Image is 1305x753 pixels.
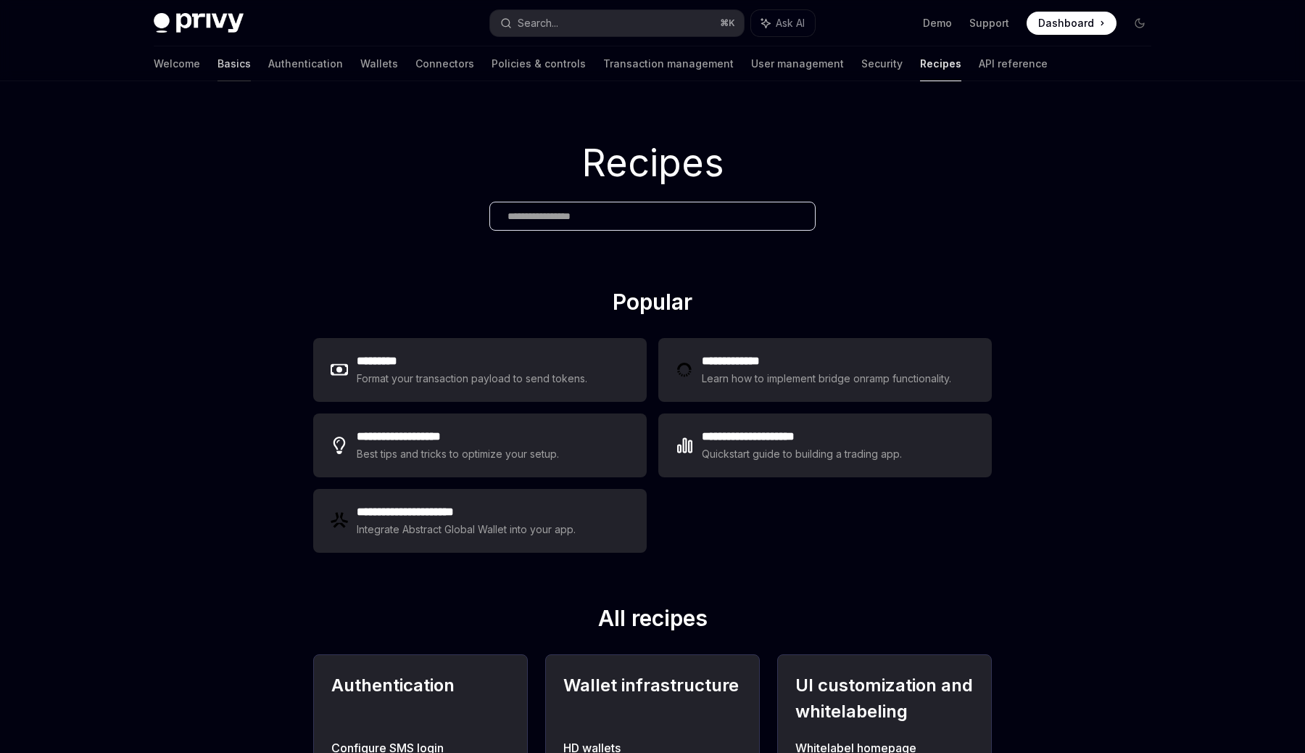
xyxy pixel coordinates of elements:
div: Format your transaction payload to send tokens. [357,370,588,387]
a: Support [969,16,1009,30]
a: Welcome [154,46,200,81]
a: Authentication [268,46,343,81]
a: **** **** ***Learn how to implement bridge onramp functionality. [658,338,992,402]
button: Search...⌘K [490,10,744,36]
h2: UI customization and whitelabeling [795,672,974,725]
button: Toggle dark mode [1128,12,1151,35]
img: dark logo [154,13,244,33]
a: Dashboard [1027,12,1116,35]
a: Recipes [920,46,961,81]
span: Dashboard [1038,16,1094,30]
a: User management [751,46,844,81]
span: ⌘ K [720,17,735,29]
a: **** ****Format your transaction payload to send tokens. [313,338,647,402]
a: Basics [217,46,251,81]
a: API reference [979,46,1048,81]
a: Transaction management [603,46,734,81]
a: Wallets [360,46,398,81]
span: Ask AI [776,16,805,30]
a: Connectors [415,46,474,81]
div: Learn how to implement bridge onramp functionality. [702,370,956,387]
h2: Popular [313,289,992,321]
a: Security [861,46,903,81]
div: Quickstart guide to building a trading app. [702,445,903,463]
div: Integrate Abstract Global Wallet into your app. [357,521,577,538]
h2: Wallet infrastructure [563,672,742,725]
a: Policies & controls [492,46,586,81]
h2: Authentication [331,672,510,725]
div: Search... [518,15,558,32]
div: Best tips and tricks to optimize your setup. [357,445,561,463]
button: Ask AI [751,10,815,36]
h2: All recipes [313,605,992,637]
a: Demo [923,16,952,30]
